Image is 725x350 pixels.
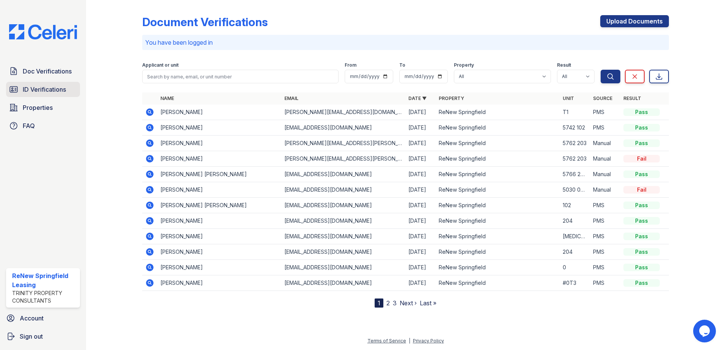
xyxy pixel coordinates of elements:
[409,338,410,344] div: |
[436,151,560,167] td: ReNew Springfield
[281,136,405,151] td: [PERSON_NAME][EMAIL_ADDRESS][PERSON_NAME][DOMAIN_NAME]
[405,213,436,229] td: [DATE]
[157,213,281,229] td: [PERSON_NAME]
[408,95,427,101] a: Date ▼
[157,260,281,275] td: [PERSON_NAME]
[6,100,80,115] a: Properties
[157,275,281,291] td: [PERSON_NAME]
[623,155,660,162] div: Fail
[405,244,436,260] td: [DATE]
[157,167,281,182] td: [PERSON_NAME] [PERSON_NAME]
[590,105,620,120] td: PMS
[454,62,474,68] label: Property
[623,124,660,131] div: Pass
[436,275,560,291] td: ReNew Springfield
[157,151,281,167] td: [PERSON_NAME]
[590,213,620,229] td: PMS
[405,105,436,120] td: [DATE]
[420,299,436,307] a: Last »
[6,118,80,133] a: FAQ
[590,198,620,213] td: PMS
[405,260,436,275] td: [DATE]
[693,320,717,342] iframe: chat widget
[345,62,356,68] label: From
[623,202,660,209] div: Pass
[157,244,281,260] td: [PERSON_NAME]
[157,136,281,151] td: [PERSON_NAME]
[3,24,83,39] img: CE_Logo_Blue-a8612792a0a2168367f1c8372b55b34899dd931a85d93a1a3d3e32e68fde9ad4.png
[590,244,620,260] td: PMS
[590,120,620,136] td: PMS
[405,275,436,291] td: [DATE]
[560,136,590,151] td: 5762 203
[281,275,405,291] td: [EMAIL_ADDRESS][DOMAIN_NAME]
[157,105,281,120] td: [PERSON_NAME]
[439,95,464,101] a: Property
[405,136,436,151] td: [DATE]
[386,299,390,307] a: 2
[563,95,574,101] a: Unit
[20,332,43,341] span: Sign out
[281,105,405,120] td: [PERSON_NAME][EMAIL_ADDRESS][DOMAIN_NAME]
[623,233,660,240] div: Pass
[399,62,405,68] label: To
[23,67,72,76] span: Doc Verifications
[560,167,590,182] td: 5766 204
[281,244,405,260] td: [EMAIL_ADDRESS][DOMAIN_NAME]
[593,95,612,101] a: Source
[157,182,281,198] td: [PERSON_NAME]
[12,271,77,289] div: ReNew Springfield Leasing
[6,82,80,97] a: ID Verifications
[400,299,417,307] a: Next ›
[623,139,660,147] div: Pass
[590,229,620,244] td: PMS
[623,170,660,178] div: Pass
[623,186,660,194] div: Fail
[405,182,436,198] td: [DATE]
[281,260,405,275] td: [EMAIL_ADDRESS][DOMAIN_NAME]
[560,244,590,260] td: 204
[20,314,44,323] span: Account
[142,15,268,29] div: Document Verifications
[590,167,620,182] td: Manual
[281,229,405,244] td: [EMAIL_ADDRESS][DOMAIN_NAME]
[3,329,83,344] button: Sign out
[590,275,620,291] td: PMS
[393,299,397,307] a: 3
[281,198,405,213] td: [EMAIL_ADDRESS][DOMAIN_NAME]
[405,229,436,244] td: [DATE]
[436,136,560,151] td: ReNew Springfield
[560,105,590,120] td: T1
[157,198,281,213] td: [PERSON_NAME] [PERSON_NAME]
[142,62,179,68] label: Applicant or unit
[6,64,80,79] a: Doc Verifications
[142,70,339,83] input: Search by name, email, or unit number
[590,182,620,198] td: Manual
[160,95,174,101] a: Name
[623,248,660,256] div: Pass
[560,260,590,275] td: 0
[623,279,660,287] div: Pass
[436,120,560,136] td: ReNew Springfield
[560,120,590,136] td: 5742 102
[157,120,281,136] td: [PERSON_NAME]
[436,229,560,244] td: ReNew Springfield
[590,136,620,151] td: Manual
[436,198,560,213] td: ReNew Springfield
[145,38,666,47] p: You have been logged in
[405,198,436,213] td: [DATE]
[560,182,590,198] td: 5030 0T3
[281,167,405,182] td: [EMAIL_ADDRESS][DOMAIN_NAME]
[405,120,436,136] td: [DATE]
[157,229,281,244] td: [PERSON_NAME]
[284,95,298,101] a: Email
[560,151,590,167] td: 5762 203
[281,120,405,136] td: [EMAIL_ADDRESS][DOMAIN_NAME]
[623,95,641,101] a: Result
[560,198,590,213] td: 102
[405,167,436,182] td: [DATE]
[590,260,620,275] td: PMS
[3,311,83,326] a: Account
[23,85,66,94] span: ID Verifications
[436,167,560,182] td: ReNew Springfield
